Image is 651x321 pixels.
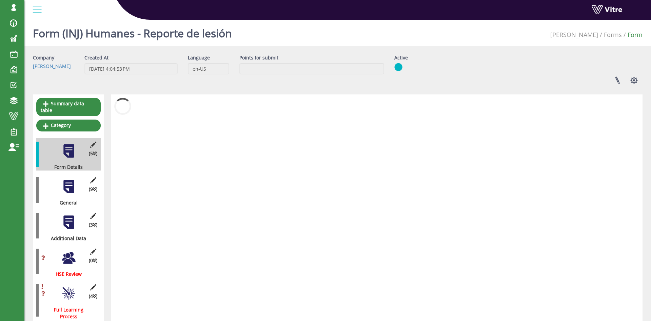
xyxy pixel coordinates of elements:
div: Full Learning Process [36,306,96,320]
div: Additional Data [36,235,96,242]
a: [PERSON_NAME] [550,31,598,39]
img: yes [394,63,402,71]
div: Form Details [36,164,96,171]
label: Points for submit [239,54,278,61]
li: Form [622,31,643,39]
a: Category [36,120,101,131]
span: (0 ) [89,257,97,264]
label: Active [394,54,408,61]
a: Forms [604,31,622,39]
a: Summary data table [36,98,101,116]
span: (4 ) [89,293,97,300]
div: HSE Review [36,271,96,278]
span: (5 ) [89,150,97,157]
label: Company [33,54,54,61]
label: Created At [84,54,108,61]
span: (9 ) [89,186,97,193]
span: (3 ) [89,221,97,228]
div: General [36,199,96,206]
h1: Form (INJ) Humanes - Reporte de lesión [33,17,232,46]
a: [PERSON_NAME] [33,63,71,69]
label: Language [188,54,210,61]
